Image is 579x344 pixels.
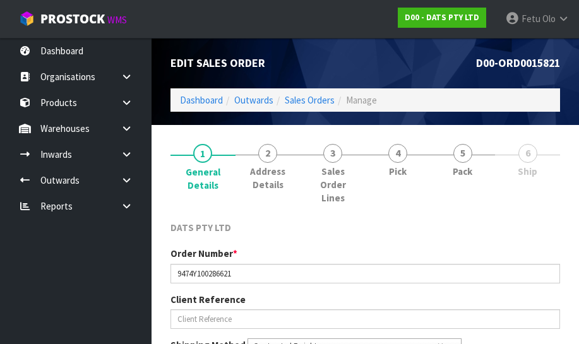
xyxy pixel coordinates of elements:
span: 2 [258,144,277,163]
span: 1 [193,144,212,163]
span: Pick [389,165,407,178]
span: Ship [518,165,537,178]
label: Client Reference [170,293,246,306]
small: WMS [107,14,127,26]
span: DATS PTY LTD [170,222,231,234]
input: Order Number [170,264,560,283]
span: Pack [453,165,472,178]
span: Address Details [245,165,291,192]
span: Fetu [522,13,540,25]
span: 3 [323,144,342,163]
span: Edit Sales Order [170,56,265,70]
label: Order Number [170,247,237,260]
a: D00 - DATS PTY LTD [398,8,486,28]
span: ProStock [40,11,105,27]
a: Outwards [234,94,273,106]
img: cube-alt.png [19,11,35,27]
span: Manage [346,94,377,106]
strong: D00 - DATS PTY LTD [405,12,479,23]
span: D00-ORD0015821 [476,56,560,70]
input: Client Reference [170,309,560,329]
span: 5 [453,144,472,163]
span: 6 [518,144,537,163]
span: Sales Order Lines [310,165,356,205]
span: 4 [388,144,407,163]
a: Dashboard [180,94,223,106]
a: Sales Orders [285,94,335,106]
span: Olo [542,13,556,25]
span: General Details [180,165,226,193]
